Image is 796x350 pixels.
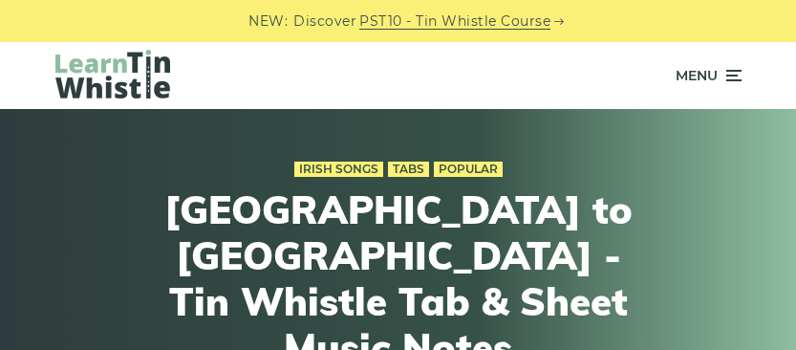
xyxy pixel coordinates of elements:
a: Irish Songs [294,162,383,177]
img: LearnTinWhistle.com [55,50,170,98]
a: Popular [434,162,503,177]
a: Tabs [388,162,429,177]
span: Menu [676,52,718,99]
